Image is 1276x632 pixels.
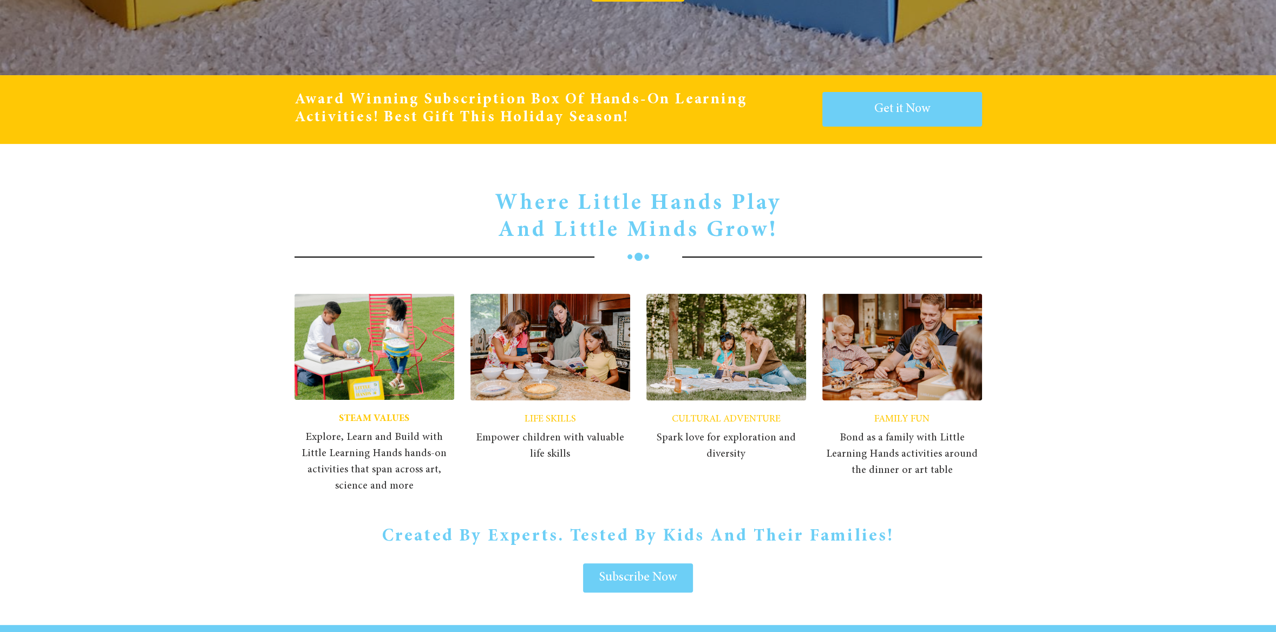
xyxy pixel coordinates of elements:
[822,92,982,127] a: Get it Now
[470,430,630,462] span: Empower children with valuable life skills
[495,192,782,242] span: Where Little Hands Play and Little Minds Grow!
[295,93,747,126] span: Award Winning Subscription Box of Hands-On Learning Activities! Best gift this Holiday Season!
[599,571,677,584] span: Subscribe Now
[295,429,454,494] span: Explore, Learn and Build with Little Learning Hands hands-on activities that span across art, sci...
[874,103,930,116] span: Get it Now
[339,414,409,424] span: STEAM VALUES
[295,294,454,399] img: pf-c5ce3d0c--LS3CDS7124EditEdit.jpg
[470,294,630,400] img: pf-f4d163cd--Life-Skills.jpg
[672,414,781,424] span: CULTURAL ADVENTURE
[874,414,930,424] span: FAMILY FUN
[822,430,982,478] span: Bond as a family with Little Learning Hands activities around the dinner or art table
[525,414,576,424] span: LIFE SKILLS
[646,430,806,462] span: Spark love for exploration and diversity
[382,528,894,545] span: Created by Experts. Tested by Kids And their Families!
[822,294,982,400] img: pf-63cd918c--Family-Fun.jpg
[646,294,806,400] img: pf-d163cd91--Cultural-Adventure.jpg
[583,563,693,593] a: Subscribe Now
